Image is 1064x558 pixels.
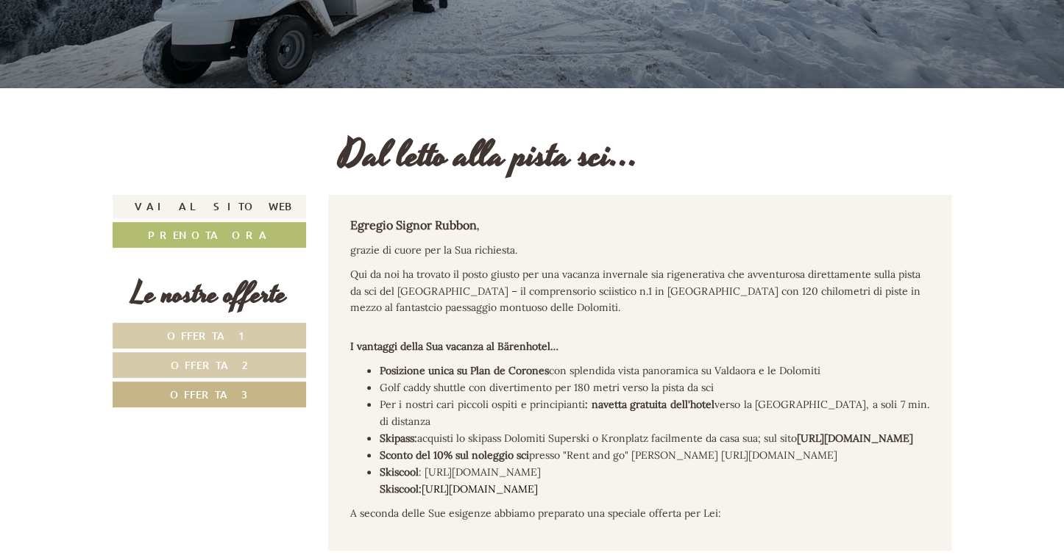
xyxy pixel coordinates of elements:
[113,195,306,218] a: Vai al sito web
[350,218,479,232] strong: Egregio Signor Rubbon
[339,136,639,176] h1: Dal letto alla pista sci...
[350,507,721,520] span: A seconda delle Sue esigenze abbiamo preparato una speciale offerta per Lei:
[380,398,930,428] span: Per i nostri cari piccoli ospiti e principianti verso la [GEOGRAPHIC_DATA], a soli 7 min. di dist...
[113,273,306,315] div: Le nostre offerte
[350,243,517,257] span: grazie di cuore per la Sua richiesta.
[549,364,820,377] span: con splendida vista panoramica su Valdaora e le Dolomiti
[585,398,714,411] strong: : navetta gratuita dell'hotel
[477,219,479,232] em: ,
[417,432,913,445] span: acquisti lo skipass Dolomiti Superski o Kronplatz facilmente da casa sua; sul sito
[380,448,837,462] span: presso "Rent and go" [PERSON_NAME] [URL][DOMAIN_NAME]
[380,381,714,394] span: Golf caddy shuttle con divertimento per 180 metri verso la pista da sci
[350,268,921,315] span: Qui da noi ha trovato il posto giusto per una vacanza invernale sia rigenerativa che avventurosa ...
[797,432,913,445] strong: [URL][DOMAIN_NAME]
[170,387,248,401] span: Offerta 3
[380,448,529,462] strong: Sconto del 10% sul noleggio sci
[167,329,252,343] span: Offerta 1
[171,358,248,372] span: Offerta 2
[380,465,419,479] strong: Skiscool
[422,482,538,496] a: [URL][DOMAIN_NAME]
[380,465,541,496] span: : [URL][DOMAIN_NAME]
[350,340,558,353] strong: I vantaggi della Sua vacanza al Bärenhotel…
[113,222,306,248] a: Prenota ora
[380,482,422,496] strong: Skiscool:
[380,432,417,445] span: Skipass:
[380,364,549,377] span: Posizione unica su Plan de Corones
